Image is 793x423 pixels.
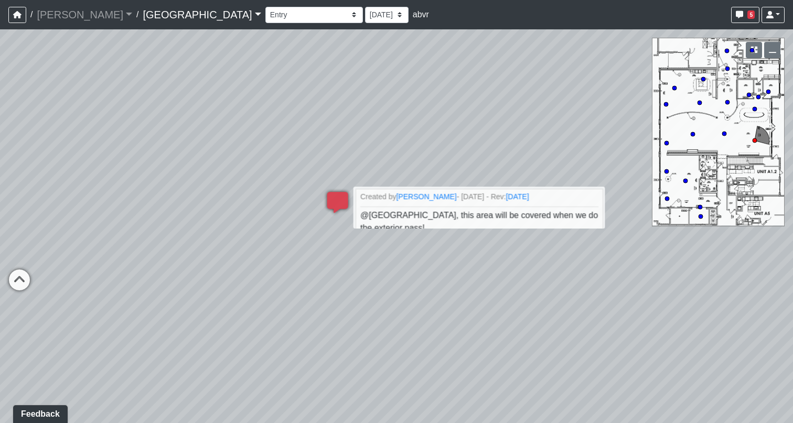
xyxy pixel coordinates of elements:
[396,192,456,201] a: [PERSON_NAME]
[360,211,601,232] span: @[GEOGRAPHIC_DATA], this area will be covered when we do the exterior pass!
[747,10,755,19] span: 5
[8,402,73,423] iframe: Ybug feedback widget
[506,192,529,201] a: [DATE]
[413,10,429,19] span: abvr
[731,7,759,23] button: 5
[143,4,261,25] a: [GEOGRAPHIC_DATA]
[360,191,598,202] small: Created by - [DATE] - Rev:
[132,4,143,25] span: /
[26,4,37,25] span: /
[37,4,132,25] a: [PERSON_NAME]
